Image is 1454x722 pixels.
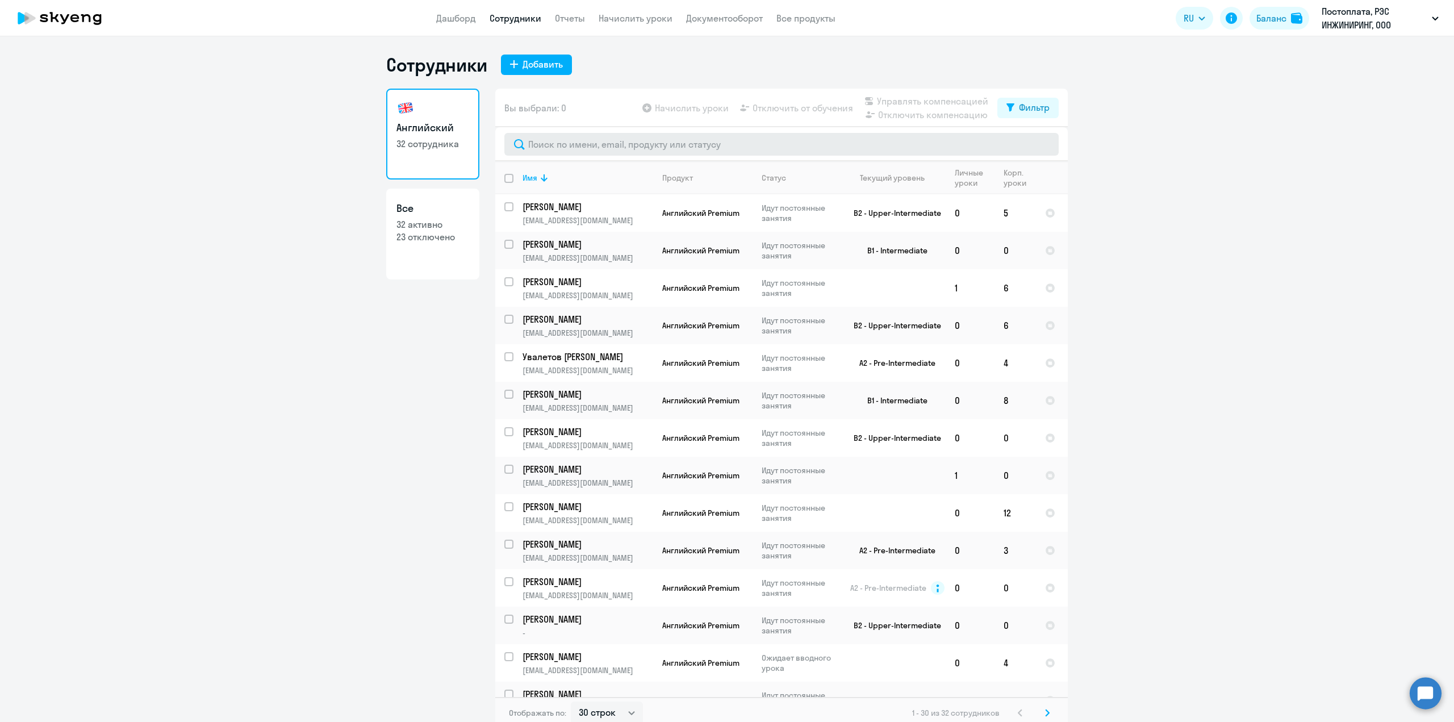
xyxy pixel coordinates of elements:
td: 6 [995,269,1036,307]
a: [PERSON_NAME] [523,575,653,588]
a: Сотрудники [490,12,541,24]
td: 0 [946,682,995,719]
p: [EMAIL_ADDRESS][DOMAIN_NAME] [523,478,653,488]
p: Идут постоянные занятия [762,465,839,486]
span: Английский Premium [662,583,739,593]
p: Идут постоянные занятия [762,578,839,598]
a: Отчеты [555,12,585,24]
a: [PERSON_NAME] [523,201,653,213]
td: 4 [995,344,1036,382]
span: RU [1184,11,1194,25]
div: Статус [762,173,839,183]
p: [PERSON_NAME] [523,688,651,700]
td: 12 [995,494,1036,532]
p: [EMAIL_ADDRESS][DOMAIN_NAME] [523,440,653,450]
span: 1 - 30 из 32 сотрудников [912,708,1000,718]
div: Продукт [662,173,752,183]
td: B1 - Intermediate [840,232,946,269]
a: [PERSON_NAME] [523,425,653,438]
p: Идут постоянные занятия [762,540,839,561]
p: [PERSON_NAME] [523,425,651,438]
a: Все продукты [776,12,835,24]
a: [PERSON_NAME] [523,688,653,700]
a: Увалетов [PERSON_NAME] [523,350,653,363]
td: 0 [946,194,995,232]
p: [PERSON_NAME] [523,613,651,625]
span: Английский Premium [662,283,739,293]
input: Поиск по имени, email, продукту или статусу [504,133,1059,156]
img: balance [1291,12,1302,24]
td: 0 [946,644,995,682]
h3: Все [396,201,469,216]
span: A2 - Pre-Intermediate [850,583,926,593]
td: B2 - Upper-Intermediate [840,419,946,457]
p: [EMAIL_ADDRESS][DOMAIN_NAME] [523,365,653,375]
p: Ожидает вводного урока [762,653,839,673]
a: Дашборд [436,12,476,24]
td: 0 [946,307,995,344]
td: 0 [995,457,1036,494]
a: [PERSON_NAME] [523,388,653,400]
td: B2 - Upper-Intermediate [840,307,946,344]
td: 0 [995,419,1036,457]
p: Идут постоянные занятия [762,390,839,411]
p: Постоплата, РЭС ИНЖИНИРИНГ, ООО [1322,5,1427,32]
td: 0 [946,382,995,419]
a: Документооборот [686,12,763,24]
span: Английский Premium [662,320,739,331]
div: Корп. уроки [1004,168,1028,188]
p: Идут постоянные занятия [762,428,839,448]
p: [PERSON_NAME] [523,238,651,251]
p: [EMAIL_ADDRESS][DOMAIN_NAME] [523,553,653,563]
button: Фильтр [997,98,1059,118]
p: Идут постоянные занятия [762,278,839,298]
td: 0 [946,344,995,382]
span: Английский Premium [662,395,739,406]
p: [EMAIL_ADDRESS][DOMAIN_NAME] [523,403,653,413]
a: [PERSON_NAME] [523,613,653,625]
div: Фильтр [1019,101,1050,114]
h3: Английский [396,120,469,135]
a: [PERSON_NAME] [523,650,653,663]
div: Текущий уровень [849,173,945,183]
a: [PERSON_NAME] [523,538,653,550]
p: - [523,628,653,638]
td: 8 [995,382,1036,419]
p: Идут постоянные занятия [762,615,839,636]
td: 1 [946,269,995,307]
div: Баланс [1256,11,1286,25]
span: Вы выбрали: 0 [504,101,566,115]
td: 5 [995,194,1036,232]
p: [PERSON_NAME] [523,575,651,588]
h1: Сотрудники [386,53,487,76]
a: [PERSON_NAME] [523,238,653,251]
td: 4 [995,644,1036,682]
p: [EMAIL_ADDRESS][DOMAIN_NAME] [523,590,653,600]
button: Постоплата, РЭС ИНЖИНИРИНГ, ООО [1316,5,1444,32]
p: Увалетов [PERSON_NAME] [523,350,651,363]
td: B2 - Upper-Intermediate [840,682,946,719]
span: Английский Premium [662,620,739,631]
td: 0 [946,419,995,457]
td: 0 [946,232,995,269]
td: B2 - Upper-Intermediate [840,194,946,232]
p: Идут постоянные занятия [762,315,839,336]
span: Английский Premium [662,658,739,668]
td: 0 [946,532,995,569]
p: [EMAIL_ADDRESS][DOMAIN_NAME] [523,665,653,675]
td: 3 [995,532,1036,569]
button: RU [1176,7,1213,30]
td: 0 [946,569,995,607]
a: [PERSON_NAME] [523,463,653,475]
button: Добавить [501,55,572,75]
a: [PERSON_NAME] [523,313,653,325]
div: Имя [523,173,653,183]
span: Английский Premium [662,245,739,256]
p: [PERSON_NAME] [523,388,651,400]
button: Балансbalance [1250,7,1309,30]
td: 6 [995,307,1036,344]
p: [PERSON_NAME] [523,201,651,213]
span: Английский Premium [662,695,739,706]
p: [EMAIL_ADDRESS][DOMAIN_NAME] [523,515,653,525]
